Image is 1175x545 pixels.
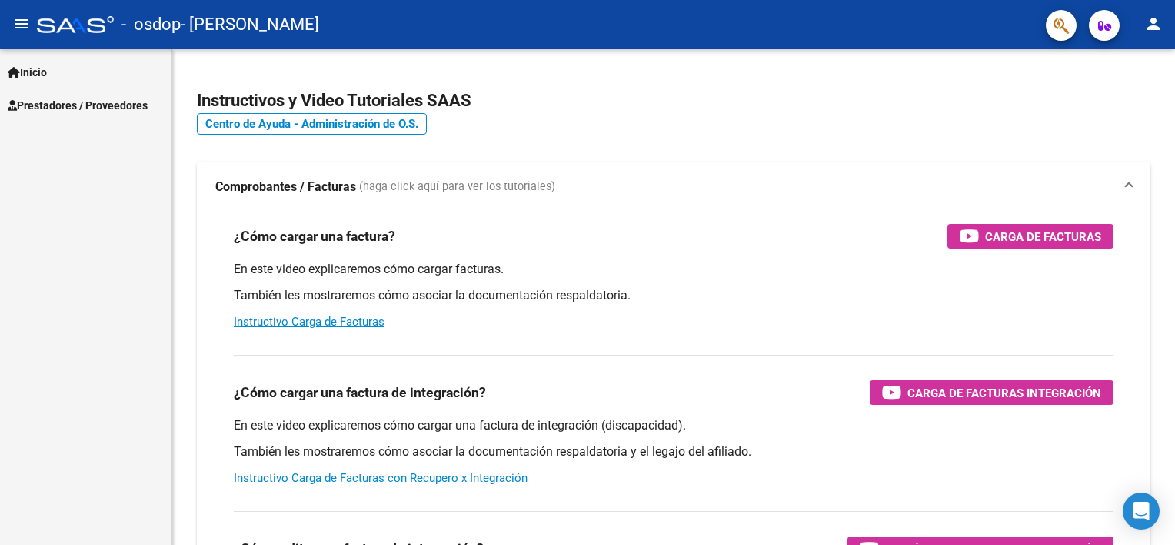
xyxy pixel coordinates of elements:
[234,261,1113,278] p: En este video explicaremos cómo cargar facturas.
[121,8,181,42] span: - osdop
[234,315,384,329] a: Instructivo Carga de Facturas
[234,471,528,485] a: Instructivo Carga de Facturas con Recupero x Integración
[359,179,555,196] span: (haga click aquí para ver los tutoriales)
[12,15,31,33] mat-icon: menu
[870,380,1113,405] button: Carga de Facturas Integración
[1144,15,1163,33] mat-icon: person
[234,382,486,403] h3: ¿Cómo cargar una factura de integración?
[907,383,1101,403] span: Carga de Facturas Integración
[197,162,1150,212] mat-expansion-panel-header: Comprobantes / Facturas (haga click aquí para ver los tutoriales)
[234,287,1113,304] p: También les mostraremos cómo asociar la documentación respaldatoria.
[234,417,1113,434] p: En este video explicaremos cómo cargar una factura de integración (discapacidad).
[8,97,148,114] span: Prestadores / Proveedores
[197,86,1150,115] h2: Instructivos y Video Tutoriales SAAS
[234,226,395,247] h3: ¿Cómo cargar una factura?
[985,227,1101,246] span: Carga de Facturas
[181,8,319,42] span: - [PERSON_NAME]
[947,224,1113,249] button: Carga de Facturas
[234,443,1113,460] p: También les mostraremos cómo asociar la documentación respaldatoria y el legajo del afiliado.
[8,64,47,81] span: Inicio
[197,113,427,135] a: Centro de Ayuda - Administración de O.S.
[215,179,356,196] strong: Comprobantes / Facturas
[1123,493,1160,530] div: Open Intercom Messenger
